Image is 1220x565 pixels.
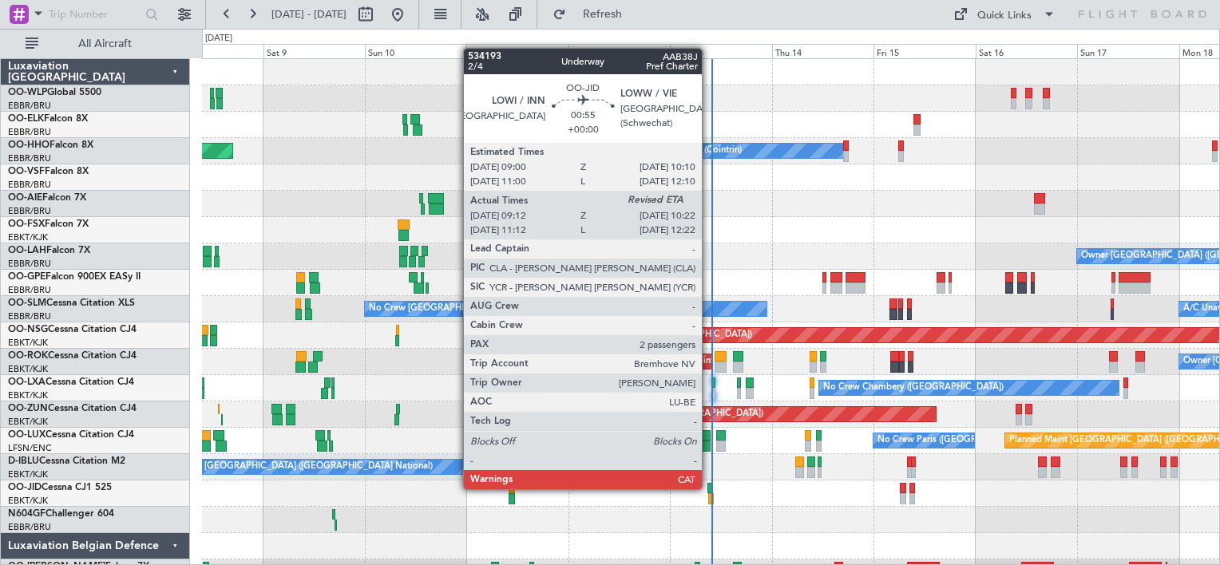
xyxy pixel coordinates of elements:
[8,351,137,361] a: OO-ROKCessna Citation CJ4
[8,272,46,282] span: OO-GPE
[8,298,135,308] a: OO-SLMCessna Citation XLS
[8,430,46,440] span: OO-LUX
[8,284,51,296] a: EBBR/BRU
[365,44,466,58] div: Sun 10
[8,337,48,349] a: EBKT/KJK
[8,404,137,413] a: OO-ZUNCessna Citation CJ4
[501,323,752,347] div: Planned Maint [GEOGRAPHIC_DATA] ([GEOGRAPHIC_DATA])
[8,193,42,203] span: OO-AIE
[49,2,141,26] input: Trip Number
[8,88,101,97] a: OO-WLPGlobal 5500
[8,167,45,176] span: OO-VSF
[8,509,114,519] a: N604GFChallenger 604
[569,9,636,20] span: Refresh
[8,325,48,334] span: OO-NSG
[823,376,1004,400] div: No Crew Chambery ([GEOGRAPHIC_DATA])
[501,402,763,426] div: Unplanned Maint [GEOGRAPHIC_DATA] ([GEOGRAPHIC_DATA])
[670,44,771,58] div: Wed 13
[8,404,48,413] span: OO-ZUN
[8,377,134,387] a: OO-LXACessna Citation CJ4
[545,2,641,27] button: Refresh
[8,389,48,401] a: EBKT/KJK
[877,429,1036,452] div: No Crew Paris ([GEOGRAPHIC_DATA])
[602,139,742,163] div: A/C Unavailable Geneva (Cointrin)
[8,167,89,176] a: OO-VSFFalcon 8X
[18,31,173,57] button: All Aircraft
[8,495,48,507] a: EBKT/KJK
[42,38,168,49] span: All Aircraft
[8,325,137,334] a: OO-NSGCessna Citation CJ4
[263,44,365,58] div: Sat 9
[8,100,51,112] a: EBBR/BRU
[8,219,45,229] span: OO-FSX
[471,271,739,294] div: No Crew [GEOGRAPHIC_DATA] ([GEOGRAPHIC_DATA] National)
[977,8,1032,24] div: Quick Links
[8,416,48,428] a: EBKT/KJK
[8,140,93,150] a: OO-HHOFalcon 8X
[8,430,134,440] a: OO-LUXCessna Citation CJ4
[945,2,1064,27] button: Quick Links
[644,350,902,373] div: Unplanned Maint [GEOGRAPHIC_DATA]-[GEOGRAPHIC_DATA]
[8,483,112,492] a: OO-JIDCessna CJ1 525
[8,219,89,229] a: OO-FSXFalcon 7X
[8,377,46,387] span: OO-LXA
[8,298,46,308] span: OO-SLM
[772,44,873,58] div: Thu 14
[1077,44,1178,58] div: Sun 17
[8,351,48,361] span: OO-ROK
[8,231,48,243] a: EBKT/KJK
[8,114,88,124] a: OO-ELKFalcon 8X
[8,272,141,282] a: OO-GPEFalcon 900EX EASy II
[165,455,433,479] div: No Crew [GEOGRAPHIC_DATA] ([GEOGRAPHIC_DATA] National)
[8,468,48,480] a: EBKT/KJK
[8,442,52,454] a: LFSN/ENC
[8,521,51,533] a: EBBR/BRU
[8,179,51,191] a: EBBR/BRU
[873,44,975,58] div: Fri 15
[8,205,51,217] a: EBBR/BRU
[205,32,232,45] div: [DATE]
[8,114,44,124] span: OO-ELK
[161,44,263,58] div: Fri 8
[8,246,90,255] a: OO-LAHFalcon 7X
[8,456,39,466] span: D-IBLU
[8,456,125,466] a: D-IBLUCessna Citation M2
[976,44,1077,58] div: Sat 16
[8,258,51,270] a: EBBR/BRU
[8,126,51,138] a: EBBR/BRU
[271,7,347,22] span: [DATE] - [DATE]
[466,44,568,58] div: Mon 11
[8,88,47,97] span: OO-WLP
[8,140,50,150] span: OO-HHO
[8,246,46,255] span: OO-LAH
[8,483,42,492] span: OO-JID
[8,363,48,375] a: EBKT/KJK
[8,310,51,322] a: EBBR/BRU
[8,193,86,203] a: OO-AIEFalcon 7X
[568,44,670,58] div: Tue 12
[8,152,51,164] a: EBBR/BRU
[369,297,636,321] div: No Crew [GEOGRAPHIC_DATA] ([GEOGRAPHIC_DATA] National)
[8,509,46,519] span: N604GF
